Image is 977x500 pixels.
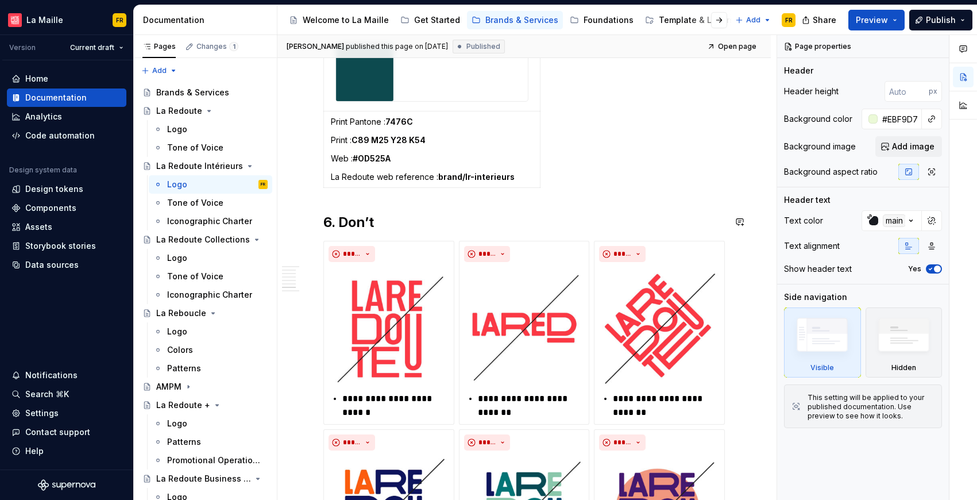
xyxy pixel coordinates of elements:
[885,81,929,102] input: Auto
[25,370,78,381] div: Notifications
[7,442,126,460] button: Help
[810,363,834,372] div: Visible
[464,267,585,387] img: cc6790ee-77dd-42f6-8bff-a6d7e0126dc3.jpg
[466,42,500,51] span: Published
[156,234,250,245] div: La Redoute Collections
[25,240,96,252] div: Storybook stories
[2,7,131,32] button: La MailleFR
[565,11,638,29] a: Foundations
[25,221,52,233] div: Assets
[149,433,272,451] a: Patterns
[485,14,558,26] div: Brands & Services
[331,153,533,164] p: Web :
[26,14,63,26] div: La Maille
[25,389,69,400] div: Search ⌘K
[396,11,465,29] a: Get Started
[156,160,243,172] div: La Redoute Intérieurs
[909,10,972,30] button: Publish
[353,153,391,163] strong: #OD525A
[584,14,634,26] div: Foundations
[152,66,167,75] span: Add
[149,267,272,286] a: Tone of Voice
[704,39,762,55] a: Open page
[138,304,272,322] a: La Reboucle
[784,113,852,125] div: Background color
[784,166,878,178] div: Background aspect ratio
[138,396,272,414] a: La Redoute +
[784,86,839,97] div: Header height
[926,14,956,26] span: Publish
[149,286,272,304] a: Iconographic Charter
[167,252,187,264] div: Logo
[796,10,844,30] button: Share
[149,322,272,341] a: Logo
[9,43,36,52] div: Version
[908,264,921,274] label: Yes
[7,180,126,198] a: Design tokens
[261,179,265,190] div: FR
[229,42,238,51] span: 1
[38,479,95,491] a: Supernova Logo
[385,117,413,126] strong: 7476C
[167,436,201,448] div: Patterns
[785,16,793,25] div: FR
[142,42,176,51] div: Pages
[784,65,813,76] div: Header
[196,42,238,51] div: Changes
[7,107,126,126] a: Analytics
[167,326,187,337] div: Logo
[156,399,210,411] div: La Redoute +
[167,142,223,153] div: Tone of Voice
[883,214,906,227] div: main
[848,10,905,30] button: Preview
[813,14,836,26] span: Share
[25,111,62,122] div: Analytics
[808,393,934,421] div: This setting will be applied to your published documentation. Use preview to see how it looks.
[640,11,739,29] a: Template & Levers
[331,116,533,128] p: Print Pantone :
[149,120,272,139] a: Logo
[149,194,272,212] a: Tone of Voice
[7,423,126,441] button: Contact support
[167,197,223,209] div: Tone of Voice
[284,11,393,29] a: Welcome to La Maille
[167,289,252,301] div: Iconographic Charter
[331,171,533,183] p: La Redoute web reference :
[149,175,272,194] a: LogoFR
[25,445,44,457] div: Help
[287,42,344,51] span: [PERSON_NAME]
[7,366,126,384] button: Notifications
[138,63,181,79] button: Add
[149,139,272,157] a: Tone of Voice
[866,307,943,378] div: Hidden
[929,87,937,96] p: px
[875,136,942,157] button: Add image
[156,87,229,98] div: Brands & Services
[149,212,272,230] a: Iconographic Charter
[7,218,126,236] a: Assets
[167,124,187,135] div: Logo
[25,73,48,84] div: Home
[732,12,775,28] button: Add
[156,307,206,319] div: La Reboucle
[467,11,563,29] a: Brands & Services
[7,385,126,403] button: Search ⌘K
[138,230,272,249] a: La Redoute Collections
[167,344,193,356] div: Colors
[718,42,756,51] span: Open page
[784,215,823,226] div: Text color
[156,105,202,117] div: La Redoute
[25,407,59,419] div: Settings
[25,92,87,103] div: Documentation
[323,213,725,232] h2: 6. Don’t
[414,14,460,26] div: Get Started
[784,240,840,252] div: Text alignment
[7,199,126,217] a: Components
[149,414,272,433] a: Logo
[143,14,272,26] div: Documentation
[149,359,272,378] a: Patterns
[303,14,389,26] div: Welcome to La Maille
[25,259,79,271] div: Data sources
[7,237,126,255] a: Storybook stories
[891,363,916,372] div: Hidden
